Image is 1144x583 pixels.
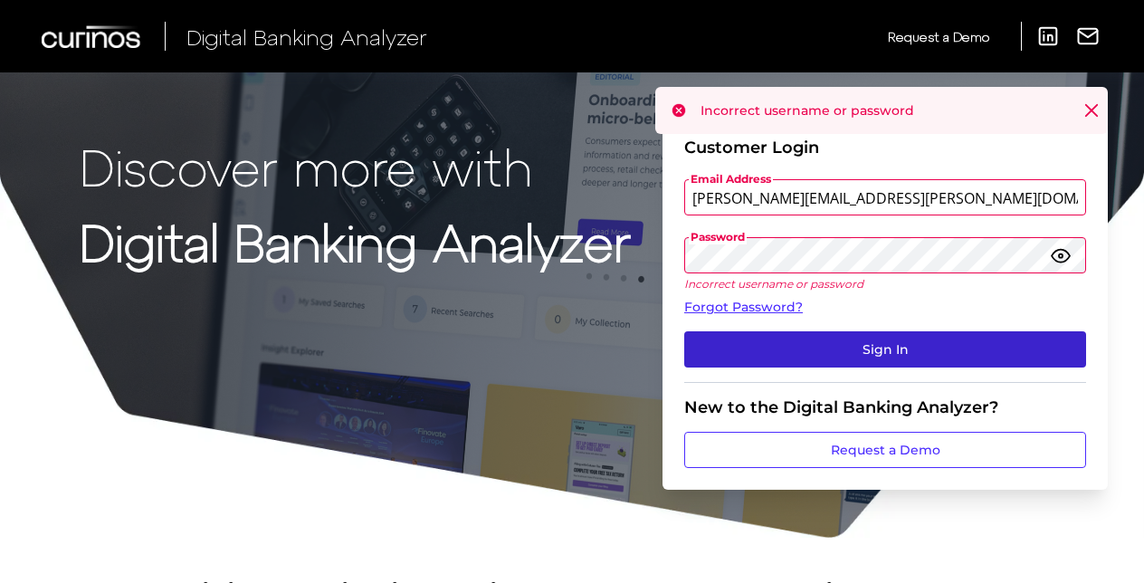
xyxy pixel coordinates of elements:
a: Request a Demo [684,432,1086,468]
span: Request a Demo [888,29,989,44]
strong: Digital Banking Analyzer [80,211,631,272]
p: Incorrect username or password [684,277,1086,291]
span: Digital Banking Analyzer [186,24,427,50]
span: Email Address [689,172,773,186]
button: Sign In [684,331,1086,368]
p: Discover more with [80,138,631,195]
img: Curinos [42,25,143,48]
div: Customer Login [684,138,1086,158]
div: Incorrect username or password [655,87,1108,134]
span: Password [689,230,747,244]
a: Forgot Password? [684,298,1086,317]
div: New to the Digital Banking Analyzer? [684,397,1086,417]
a: Request a Demo [888,22,989,52]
